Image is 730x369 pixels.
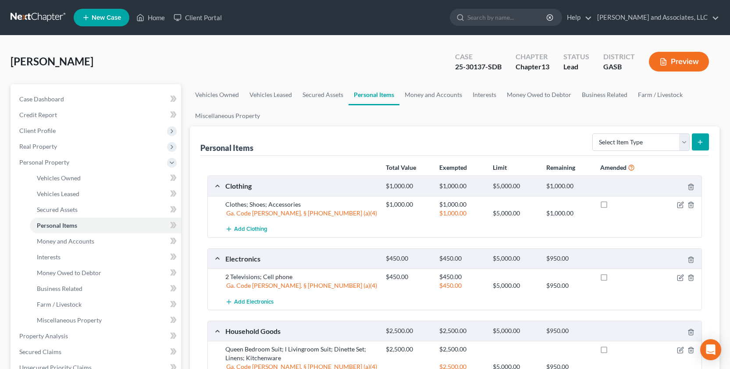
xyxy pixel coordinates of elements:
[221,200,381,209] div: Clothes; Shoes; Accessories
[563,62,589,72] div: Lead
[541,62,549,71] span: 13
[399,84,467,105] a: Money and Accounts
[221,254,381,263] div: Electronics
[381,272,435,281] div: $450.00
[502,84,577,105] a: Money Owed to Debtor
[30,265,181,281] a: Money Owed to Debtor
[37,190,79,197] span: Vehicles Leased
[30,186,181,202] a: Vehicles Leased
[37,174,81,182] span: Vehicles Owned
[542,281,595,290] div: $950.00
[542,327,595,335] div: $950.00
[37,253,61,261] span: Interests
[455,52,502,62] div: Case
[435,327,488,335] div: $2,500.00
[169,10,226,25] a: Client Portal
[563,10,592,25] a: Help
[563,52,589,62] div: Status
[30,170,181,186] a: Vehicles Owned
[633,84,688,105] a: Farm / Livestock
[603,52,635,62] div: District
[37,222,77,229] span: Personal Items
[488,254,542,263] div: $5,000.00
[542,254,595,263] div: $950.00
[435,281,488,290] div: $450.00
[221,326,381,336] div: Household Goods
[435,182,488,190] div: $1,000.00
[516,52,549,62] div: Chapter
[467,84,502,105] a: Interests
[488,281,542,290] div: $5,000.00
[381,254,435,263] div: $450.00
[700,339,721,360] div: Open Intercom Messenger
[381,200,435,209] div: $1,000.00
[234,298,274,305] span: Add Electronics
[19,95,64,103] span: Case Dashboard
[30,233,181,249] a: Money and Accounts
[30,312,181,328] a: Miscellaneous Property
[542,182,595,190] div: $1,000.00
[488,182,542,190] div: $5,000.00
[12,107,181,123] a: Credit Report
[19,127,56,134] span: Client Profile
[493,164,507,171] strong: Limit
[37,316,102,324] span: Miscellaneous Property
[12,328,181,344] a: Property Analysis
[30,202,181,218] a: Secured Assets
[649,52,709,72] button: Preview
[386,164,416,171] strong: Total Value
[234,226,267,233] span: Add Clothing
[488,327,542,335] div: $5,000.00
[30,297,181,312] a: Farm / Livestock
[435,254,488,263] div: $450.00
[37,269,101,276] span: Money Owed to Debtor
[19,111,57,118] span: Credit Report
[221,345,381,362] div: Queen Bedroom Suit; l Livingroom Suit; Dinette Set; Linens; Kitchenware
[577,84,633,105] a: Business Related
[435,272,488,281] div: $450.00
[435,200,488,209] div: $1,000.00
[244,84,297,105] a: Vehicles Leased
[37,237,94,245] span: Money and Accounts
[19,158,69,166] span: Personal Property
[30,281,181,297] a: Business Related
[467,9,548,25] input: Search by name...
[30,218,181,233] a: Personal Items
[92,14,121,21] span: New Case
[546,164,575,171] strong: Remaining
[221,281,381,290] div: Ga. Code [PERSON_NAME]. § [PHONE_NUMBER] (a)(4)
[593,10,719,25] a: [PERSON_NAME] and Associates, LLC
[12,344,181,360] a: Secured Claims
[221,209,381,218] div: Ga. Code [PERSON_NAME]. § [PHONE_NUMBER] (a)(4)
[603,62,635,72] div: GASB
[12,91,181,107] a: Case Dashboard
[435,345,488,354] div: $2,500.00
[221,272,381,281] div: 2 Televisions; Cell phone
[600,164,627,171] strong: Amended
[37,206,78,213] span: Secured Assets
[37,285,82,292] span: Business Related
[488,209,542,218] div: $5,000.00
[297,84,349,105] a: Secured Assets
[30,249,181,265] a: Interests
[190,105,265,126] a: Miscellaneous Property
[225,221,267,237] button: Add Clothing
[200,143,253,153] div: Personal Items
[435,209,488,218] div: $1,000.00
[225,294,274,310] button: Add Electronics
[381,182,435,190] div: $1,000.00
[542,209,595,218] div: $1,000.00
[19,348,61,355] span: Secured Claims
[19,332,68,340] span: Property Analysis
[11,55,93,68] span: [PERSON_NAME]
[516,62,549,72] div: Chapter
[349,84,399,105] a: Personal Items
[439,164,467,171] strong: Exempted
[381,345,435,354] div: $2,500.00
[455,62,502,72] div: 25-30137-SDB
[37,301,82,308] span: Farm / Livestock
[132,10,169,25] a: Home
[221,181,381,190] div: Clothing
[381,327,435,335] div: $2,500.00
[19,143,57,150] span: Real Property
